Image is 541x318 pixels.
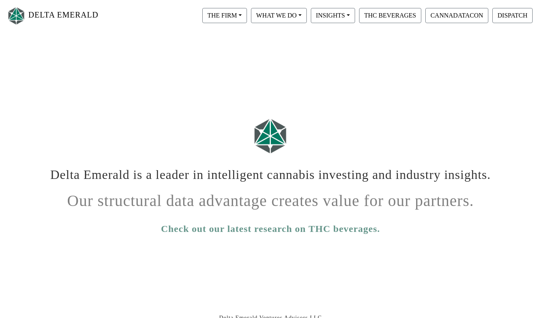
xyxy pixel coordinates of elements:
a: DELTA EMERALD [6,3,99,28]
a: THC BEVERAGES [357,12,423,18]
img: Logo [6,5,26,26]
button: INSIGHTS [311,8,355,23]
button: THE FIRM [202,8,247,23]
h1: Delta Emerald is a leader in intelligent cannabis investing and industry insights. [49,161,492,182]
h1: Our structural data advantage creates value for our partners. [49,185,492,210]
a: CANNADATACON [423,12,490,18]
img: Logo [251,115,290,157]
button: THC BEVERAGES [359,8,421,23]
button: CANNADATACON [425,8,488,23]
a: DISPATCH [490,12,535,18]
button: WHAT WE DO [251,8,307,23]
a: Check out our latest research on THC beverages. [161,222,380,236]
button: DISPATCH [492,8,533,23]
